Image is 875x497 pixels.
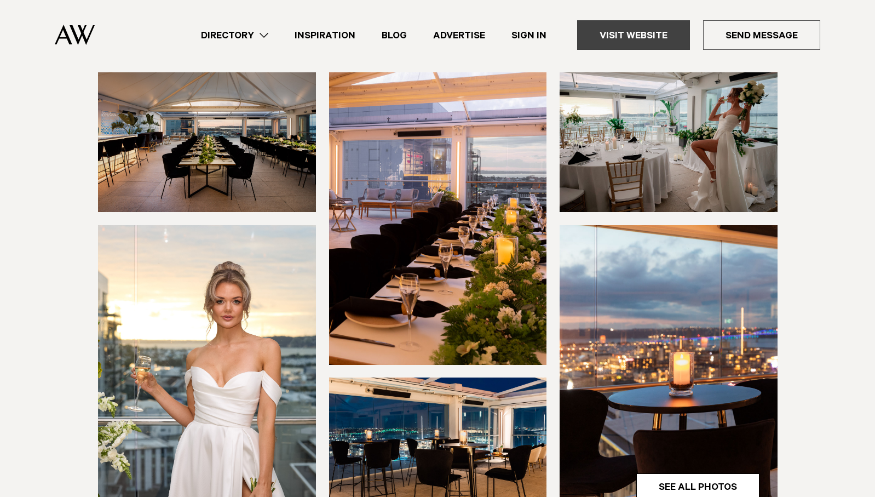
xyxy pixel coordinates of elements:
[498,28,560,43] a: Sign In
[577,20,690,50] a: Visit Website
[369,28,420,43] a: Blog
[55,25,95,45] img: Auckland Weddings Logo
[560,72,778,212] img: wedding venue auckland city
[281,28,369,43] a: Inspiration
[703,20,820,50] a: Send Message
[420,28,498,43] a: Advertise
[98,72,316,212] img: wedding rooftop space auckland
[188,28,281,43] a: Directory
